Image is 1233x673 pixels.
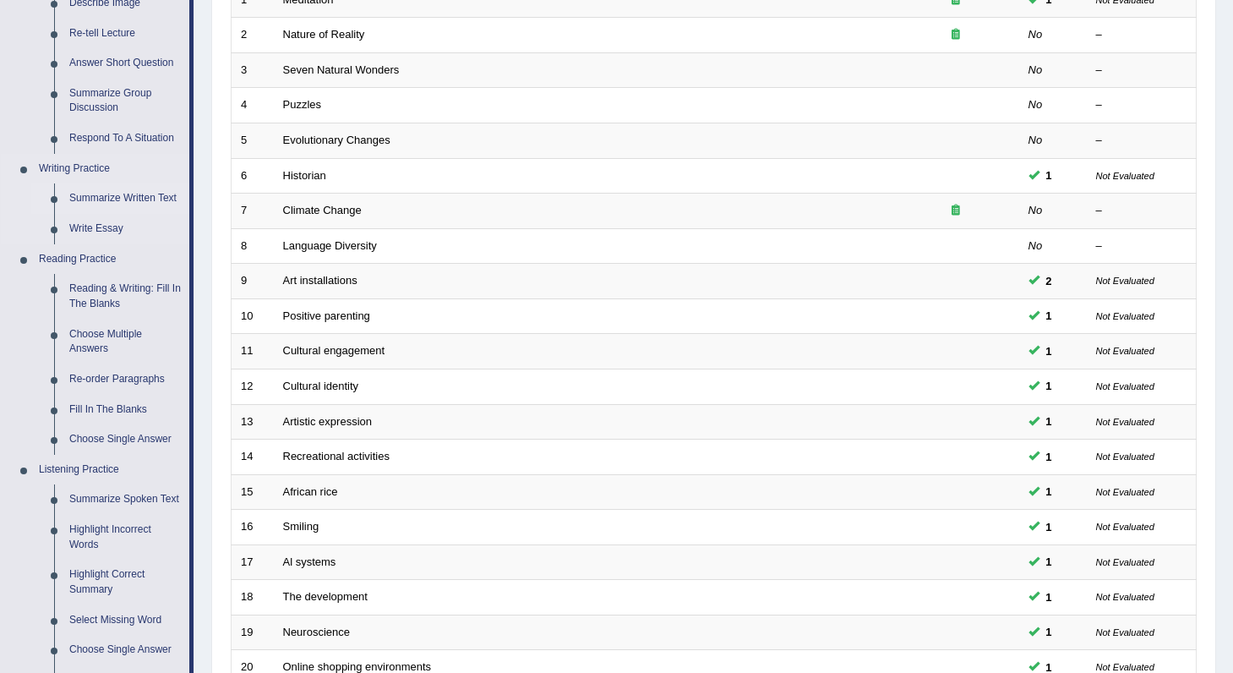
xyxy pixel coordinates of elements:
[232,158,274,194] td: 6
[62,123,189,154] a: Respond To A Situation
[283,450,390,462] a: Recreational activities
[31,244,189,275] a: Reading Practice
[232,615,274,650] td: 19
[62,424,189,455] a: Choose Single Answer
[232,334,274,369] td: 11
[232,404,274,440] td: 13
[1039,553,1059,571] span: You can still take this question
[62,214,189,244] a: Write Essay
[62,274,189,319] a: Reading & Writing: Fill In The Blanks
[1028,98,1043,111] em: No
[232,123,274,159] td: 5
[62,320,189,364] a: Choose Multiple Answers
[232,18,274,53] td: 2
[1096,662,1154,672] small: Not Evaluated
[1096,522,1154,532] small: Not Evaluated
[1039,342,1059,360] span: You can still take this question
[232,298,274,334] td: 10
[1096,311,1154,321] small: Not Evaluated
[62,364,189,395] a: Re-order Paragraphs
[31,455,189,485] a: Listening Practice
[1039,448,1059,466] span: You can still take this question
[283,344,385,357] a: Cultural engagement
[62,183,189,214] a: Summarize Written Text
[232,544,274,580] td: 17
[62,79,189,123] a: Summarize Group Discussion
[1039,377,1059,395] span: You can still take this question
[1028,134,1043,146] em: No
[1028,28,1043,41] em: No
[62,19,189,49] a: Re-tell Lecture
[62,605,189,636] a: Select Missing Word
[1028,63,1043,76] em: No
[1096,27,1187,43] div: –
[1039,623,1059,641] span: You can still take this question
[283,590,368,603] a: The development
[283,28,365,41] a: Nature of Reality
[1096,417,1154,427] small: Not Evaluated
[283,555,336,568] a: Al systems
[1039,307,1059,325] span: You can still take this question
[1096,203,1187,219] div: –
[1028,239,1043,252] em: No
[283,239,377,252] a: Language Diversity
[1096,557,1154,567] small: Not Evaluated
[1039,588,1059,606] span: You can still take this question
[283,626,351,638] a: Neuroscience
[62,48,189,79] a: Answer Short Question
[232,510,274,545] td: 16
[283,134,390,146] a: Evolutionary Changes
[1096,627,1154,637] small: Not Evaluated
[232,580,274,616] td: 18
[283,204,362,216] a: Climate Change
[283,98,322,111] a: Puzzles
[283,169,326,182] a: Historian
[283,660,432,673] a: Online shopping environments
[1039,272,1059,290] span: You can still take this question
[283,63,400,76] a: Seven Natural Wonders
[1039,167,1059,184] span: You can still take this question
[1096,487,1154,497] small: Not Evaluated
[232,88,274,123] td: 4
[232,369,274,404] td: 12
[902,27,1010,43] div: Exam occurring question
[232,194,274,229] td: 7
[283,485,338,498] a: African rice
[1096,97,1187,113] div: –
[1096,346,1154,356] small: Not Evaluated
[1096,451,1154,462] small: Not Evaluated
[62,395,189,425] a: Fill In The Blanks
[1096,63,1187,79] div: –
[1096,276,1154,286] small: Not Evaluated
[1096,171,1154,181] small: Not Evaluated
[902,203,1010,219] div: Exam occurring question
[1028,204,1043,216] em: No
[232,440,274,475] td: 14
[62,484,189,515] a: Summarize Spoken Text
[1096,592,1154,602] small: Not Evaluated
[62,515,189,560] a: Highlight Incorrect Words
[283,274,357,287] a: Art installations
[1096,238,1187,254] div: –
[283,415,372,428] a: Artistic expression
[283,309,370,322] a: Positive parenting
[1039,518,1059,536] span: You can still take this question
[1096,133,1187,149] div: –
[232,474,274,510] td: 15
[283,520,319,533] a: Smiling
[31,154,189,184] a: Writing Practice
[1096,381,1154,391] small: Not Evaluated
[62,635,189,665] a: Choose Single Answer
[283,380,359,392] a: Cultural identity
[232,228,274,264] td: 8
[232,52,274,88] td: 3
[1039,483,1059,501] span: You can still take this question
[232,264,274,299] td: 9
[62,560,189,605] a: Highlight Correct Summary
[1039,413,1059,430] span: You can still take this question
